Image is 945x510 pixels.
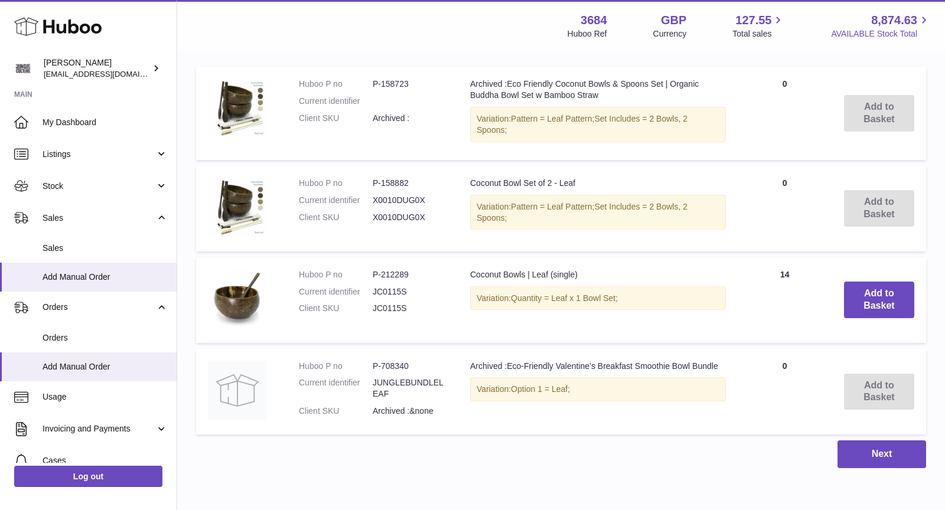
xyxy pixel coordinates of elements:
dt: Current identifier [299,195,373,206]
span: Listings [43,149,155,160]
td: Coconut Bowl Set of 2 - Leaf [458,166,738,251]
td: Coconut Bowls | Leaf (single) [458,257,738,343]
img: Coconut Bowls | Leaf (single) [208,269,267,328]
dt: Huboo P no [299,269,373,280]
dd: X0010DUG0X [373,195,447,206]
dt: Current identifier [299,96,373,107]
dd: JC0115S [373,303,447,314]
div: Huboo Ref [568,28,607,40]
dd: Archived : [373,113,447,124]
span: 127.55 [735,12,771,28]
img: theinternationalventure@gmail.com [14,60,32,77]
a: Log out [14,466,162,487]
img: Archived :Eco Friendly Coconut Bowls & Spoons Set | Organic Buddha Bowl Set w Bamboo Straw [208,79,267,138]
span: Sales [43,243,168,254]
span: Quantity = Leaf x 1 Bowl Set; [511,293,618,303]
img: Coconut Bowl Set of 2 - Leaf [208,178,267,237]
dt: Current identifier [299,286,373,297]
td: 0 [738,166,832,251]
dt: Huboo P no [299,79,373,90]
div: Variation: [470,107,726,142]
td: 14 [738,257,832,343]
span: Sales [43,212,155,224]
dt: Huboo P no [299,178,373,189]
span: Orders [43,332,168,344]
span: Set Includes = 2 Bowls, 2 Spoons; [477,114,687,135]
dd: P-708340 [373,361,447,372]
button: Add to Basket [844,282,914,318]
dt: Client SKU [299,303,373,314]
img: Archived :Eco-Friendly Valentine’s Breakfast Smoothie Bowl Bundle [208,361,267,420]
dt: Huboo P no [299,361,373,372]
span: Pattern = Leaf Pattern; [511,114,594,123]
dd: JC0115S [373,286,447,297]
dd: P-158723 [373,79,447,90]
span: Pattern = Leaf Pattern; [511,202,594,211]
dd: JUNGLEBUNDLELEAF [373,377,447,400]
span: AVAILABLE Stock Total [831,28,931,40]
dd: P-158882 [373,178,447,189]
span: Usage [43,391,168,403]
a: 127.55 Total sales [732,12,785,40]
dt: Client SKU [299,406,373,417]
div: Variation: [470,195,726,230]
td: Archived :Eco Friendly Coconut Bowls & Spoons Set | Organic Buddha Bowl Set w Bamboo Straw [458,67,738,160]
dd: Archived :&none [373,406,447,417]
dt: Current identifier [299,377,373,400]
span: Option 1 = Leaf; [511,384,570,394]
span: Cases [43,455,168,466]
dd: P-212289 [373,269,447,280]
span: 8,874.63 [871,12,917,28]
button: Next [838,440,926,468]
strong: GBP [661,12,686,28]
dt: Client SKU [299,113,373,124]
span: Add Manual Order [43,272,168,283]
strong: 3684 [581,12,607,28]
span: Add Manual Order [43,361,168,372]
div: Variation: [470,377,726,401]
span: Orders [43,302,155,313]
div: Currency [653,28,687,40]
td: 0 [738,67,832,160]
a: 8,874.63 AVAILABLE Stock Total [831,12,931,40]
dt: Client SKU [299,212,373,223]
td: 0 [738,349,832,435]
div: [PERSON_NAME] [44,57,150,80]
span: Set Includes = 2 Bowls, 2 Spoons; [477,202,687,223]
span: Total sales [732,28,785,40]
span: My Dashboard [43,117,168,128]
div: Variation: [470,286,726,310]
span: [EMAIL_ADDRESS][DOMAIN_NAME] [44,69,174,79]
dd: X0010DUG0X [373,212,447,223]
span: Invoicing and Payments [43,423,155,434]
td: Archived :Eco-Friendly Valentine’s Breakfast Smoothie Bowl Bundle [458,349,738,435]
span: Stock [43,181,155,192]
